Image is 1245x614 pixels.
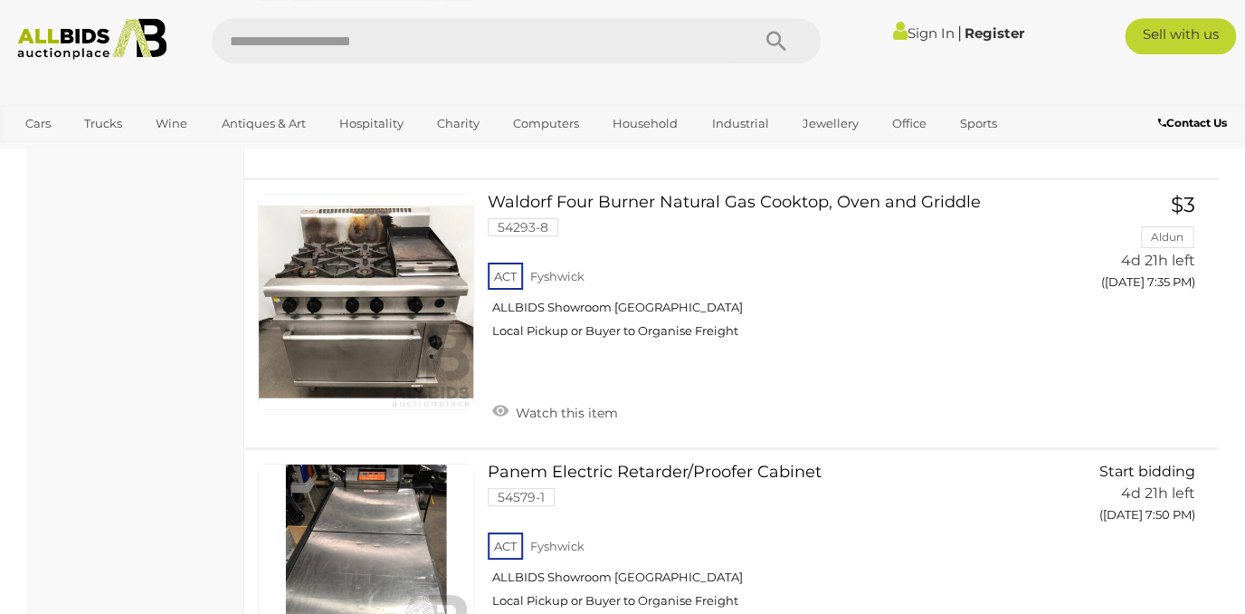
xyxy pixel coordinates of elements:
[880,109,938,139] a: Office
[209,109,317,139] a: Antiques & Art
[1158,116,1227,130] b: Contact Us
[893,24,955,42] a: Sign In
[425,109,491,139] a: Charity
[1125,18,1236,54] a: Sell with us
[14,109,62,139] a: Cars
[488,398,622,425] a: Watch this item
[501,109,591,139] a: Computers
[948,109,1009,139] a: Sports
[1158,113,1231,133] a: Contact Us
[699,109,780,139] a: Industrial
[1069,194,1200,300] a: $3 Aldun 4d 21h left ([DATE] 7:35 PM)
[790,109,870,139] a: Jewellery
[328,109,415,139] a: Hospitality
[1171,192,1195,217] span: $3
[9,18,176,60] img: Allbids.com.au
[501,194,1042,352] a: Waldorf Four Burner Natural Gas Cooktop, Oven and Griddle 54293-8 ACT Fyshwick ALLBIDS Showroom [...
[1099,463,1195,480] span: Start bidding
[72,109,134,139] a: Trucks
[1069,464,1200,532] a: Start bidding 4d 21h left ([DATE] 7:50 PM)
[511,405,618,421] span: Watch this item
[14,139,166,168] a: [GEOGRAPHIC_DATA]
[601,109,689,139] a: Household
[144,109,199,139] a: Wine
[730,18,821,63] button: Search
[957,23,962,43] span: |
[965,24,1024,42] a: Register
